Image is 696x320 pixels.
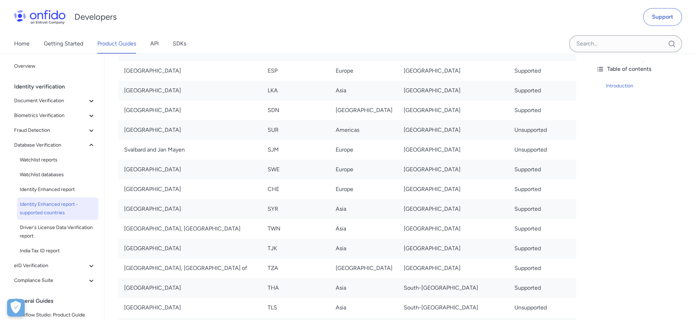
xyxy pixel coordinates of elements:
[398,258,509,278] td: [GEOGRAPHIC_DATA]
[398,61,509,81] td: [GEOGRAPHIC_DATA]
[14,62,96,70] span: Overview
[14,126,87,135] span: Fraud Detection
[118,298,262,318] td: [GEOGRAPHIC_DATA]
[150,34,159,54] a: API
[262,278,330,298] td: THA
[330,239,398,258] td: Asia
[20,185,96,194] span: Identity Enhanced report
[97,34,136,54] a: Product Guides
[262,179,330,199] td: CHE
[398,120,509,140] td: [GEOGRAPHIC_DATA]
[11,138,98,152] button: Database Verification
[569,35,682,52] input: Onfido search input field
[509,81,576,100] td: Supported
[398,179,509,199] td: [GEOGRAPHIC_DATA]
[509,199,576,219] td: Supported
[262,258,330,278] td: TZA
[20,200,96,217] span: Identity Enhanced report - supported countries
[14,276,87,285] span: Compliance Suite
[14,141,87,149] span: Database Verification
[330,160,398,179] td: Europe
[14,111,87,120] span: Biometrics Verification
[330,199,398,219] td: Asia
[11,94,98,108] button: Document Verification
[17,183,98,197] a: Identity Enhanced report
[509,298,576,318] td: Unsupported
[11,273,98,288] button: Compliance Suite
[398,81,509,100] td: [GEOGRAPHIC_DATA]
[330,298,398,318] td: Asia
[74,11,117,23] h1: Developers
[118,140,262,160] td: Svalbard and Jan Mayen
[7,299,25,316] button: Open Preferences
[262,160,330,179] td: SWE
[398,278,509,298] td: South-[GEOGRAPHIC_DATA]
[118,179,262,199] td: [GEOGRAPHIC_DATA]
[11,259,98,273] button: eID Verification
[173,34,186,54] a: SDKs
[118,219,262,239] td: [GEOGRAPHIC_DATA], [GEOGRAPHIC_DATA]
[14,10,66,24] img: Onfido Logo
[17,153,98,167] a: Watchlist reports
[509,120,576,140] td: Unsupported
[20,223,96,240] span: Driver's License Data Verification report
[262,140,330,160] td: SJM
[14,80,101,94] div: Identity verification
[118,61,262,81] td: [GEOGRAPHIC_DATA]
[330,100,398,120] td: [GEOGRAPHIC_DATA]
[398,239,509,258] td: [GEOGRAPHIC_DATA]
[11,109,98,123] button: Biometrics Verification
[509,179,576,199] td: Supported
[596,65,690,73] div: Table of contents
[14,261,87,270] span: eID Verification
[14,311,96,319] span: Workflow Studio: Product Guide
[17,244,98,258] a: India Tax ID report
[14,34,30,54] a: Home
[17,221,98,243] a: Driver's License Data Verification report
[118,120,262,140] td: [GEOGRAPHIC_DATA]
[509,61,576,81] td: Supported
[262,219,330,239] td: TWN
[262,61,330,81] td: ESP
[262,120,330,140] td: SUR
[330,61,398,81] td: Europe
[509,100,576,120] td: Supported
[20,171,96,179] span: Watchlist databases
[509,219,576,239] td: Supported
[606,82,690,90] a: Introduction
[118,278,262,298] td: [GEOGRAPHIC_DATA]
[509,239,576,258] td: Supported
[398,140,509,160] td: [GEOGRAPHIC_DATA]
[262,100,330,120] td: SDN
[509,278,576,298] td: Supported
[398,160,509,179] td: [GEOGRAPHIC_DATA]
[14,97,87,105] span: Document Verification
[262,199,330,219] td: SYR
[330,120,398,140] td: Americas
[262,298,330,318] td: TLS
[330,278,398,298] td: Asia
[118,100,262,120] td: [GEOGRAPHIC_DATA]
[17,197,98,220] a: Identity Enhanced report - supported countries
[643,8,682,26] a: Support
[20,156,96,164] span: Watchlist reports
[262,239,330,258] td: TJK
[330,179,398,199] td: Europe
[398,199,509,219] td: [GEOGRAPHIC_DATA]
[14,294,101,308] div: General Guides
[398,298,509,318] td: South-[GEOGRAPHIC_DATA]
[118,160,262,179] td: [GEOGRAPHIC_DATA]
[509,258,576,278] td: Supported
[20,247,96,255] span: India Tax ID report
[11,59,98,73] a: Overview
[11,123,98,137] button: Fraud Detection
[7,299,25,316] div: Cookie Preferences
[118,239,262,258] td: [GEOGRAPHIC_DATA]
[398,219,509,239] td: [GEOGRAPHIC_DATA]
[17,168,98,182] a: Watchlist databases
[330,258,398,278] td: [GEOGRAPHIC_DATA]
[330,81,398,100] td: Asia
[262,81,330,100] td: LKA
[44,34,83,54] a: Getting Started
